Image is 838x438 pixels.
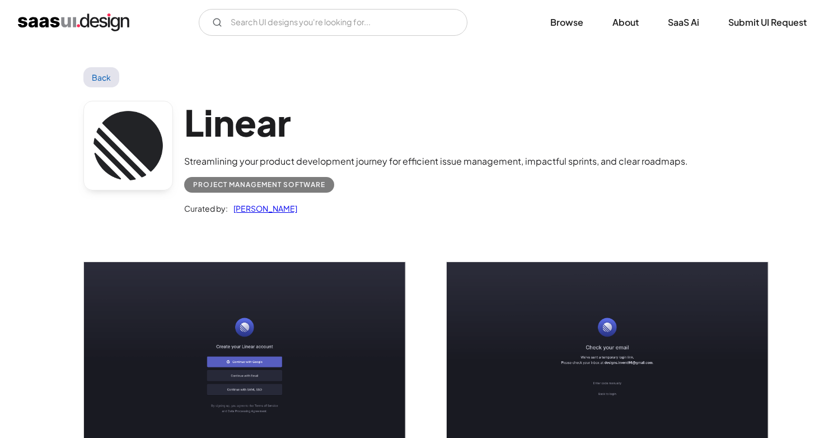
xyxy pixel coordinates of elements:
a: Submit UI Request [715,10,820,35]
a: Back [83,67,120,87]
div: Project Management Software [193,178,325,192]
div: Streamlining your product development journey for efficient issue management, impactful sprints, ... [184,155,688,168]
a: home [18,13,129,31]
h1: Linear [184,101,688,144]
a: Browse [537,10,597,35]
a: [PERSON_NAME] [228,202,297,215]
form: Email Form [199,9,467,36]
a: SaaS Ai [654,10,713,35]
div: Curated by: [184,202,228,215]
input: Search UI designs you're looking for... [199,9,467,36]
a: About [599,10,652,35]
